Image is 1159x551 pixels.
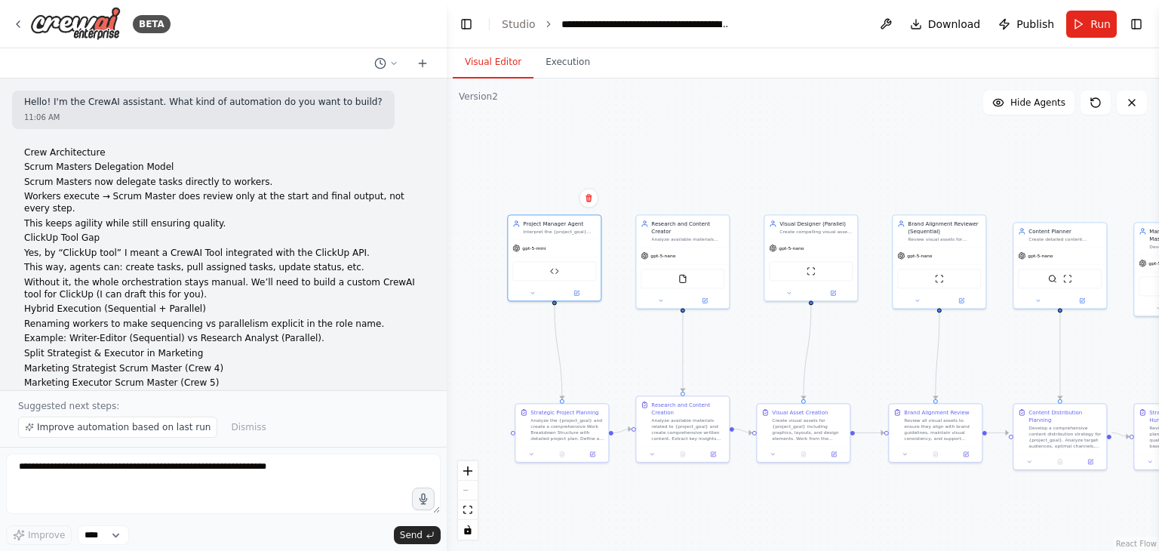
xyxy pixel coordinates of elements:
span: Publish [1016,17,1054,32]
g: Edge from 84a7cfd2-40bd-4e86-b93d-af88c3a5f482 to 94ce05ac-4970-4512-8d4a-f2c0fa392042 [1111,429,1130,440]
p: Scrum Masters Delegation Model [24,162,423,174]
p: Yes, by “ClickUp tool” I meant a CrewAI Tool integrated with the ClickUp API. [24,248,423,260]
button: Open in side panel [821,450,847,459]
div: Version 2 [459,91,498,103]
button: Visual Editor [453,47,533,78]
button: Delete node [579,188,598,208]
img: ClickUp Task Manager [550,266,559,275]
span: gpt-5-nano [650,253,675,259]
div: Interpret the {project_goal} and create a comprehensive Work Breakdown Structure with detailed pr... [523,229,596,235]
button: Click to speak your automation idea [412,488,435,510]
nav: breadcrumb [502,17,731,32]
div: Research and Content Creator [651,220,724,235]
div: 11:06 AM [24,112,383,123]
button: Dismiss [223,417,273,438]
g: Edge from 7262a4f1-5fed-4434-a43a-ced6ae910edc to 041c6640-bdff-4ea7-ab14-3c1eceac90ed [734,425,752,436]
div: Review all visual assets to ensure they align with brand guidelines, maintain visual consistency,... [904,417,977,442]
button: Open in side panel [953,450,979,459]
button: Execution [533,47,602,78]
p: This way, agents can: create tasks, pull assigned tasks, update status, etc. [24,262,423,274]
button: No output available [667,450,699,459]
img: ScrapeWebsiteTool [807,266,816,275]
button: Open in side panel [579,450,605,459]
div: Content Planner [1028,227,1102,235]
button: Download [904,11,987,38]
button: No output available [1044,457,1076,466]
button: Publish [992,11,1060,38]
button: Start a new chat [410,54,435,72]
p: Hybrid Execution (Sequential + Parallel) [24,303,423,316]
button: fit view [458,500,478,520]
p: Renaming workers to make sequencing vs parallelism explicit in the role name. [24,319,423,331]
g: Edge from 041c6640-bdff-4ea7-ab14-3c1eceac90ed to 44e31679-080f-48cf-91d7-de90f76c26a8 [855,429,884,436]
button: Open in side panel [940,296,983,305]
p: Marketing Executor Scrum Master (Crew 5) [24,377,423,389]
div: Review visual assets for {project_goal} to ensure they align with brand guidelines, messaging con... [908,236,981,242]
button: Show right sidebar [1126,14,1147,35]
div: Research and Content Creation [651,401,724,416]
div: Create compelling visual assets for {project_goal} including graphics, layouts, images, and desig... [779,229,853,235]
p: Suggested next steps: [18,400,429,412]
div: Visual Asset CreationCreate visual assets for {project_goal} including graphics, layouts, and des... [756,403,850,463]
img: ScrapeWebsiteTool [1063,274,1072,283]
g: Edge from 38079f9c-40df-4a07-ba77-30799884c14a to 44e31679-080f-48cf-91d7-de90f76c26a8 [932,312,943,399]
button: Improve automation based on last run [18,417,217,438]
g: Edge from de23088c-4302-41a2-bafd-c1ae540f9464 to 84a7cfd2-40bd-4e86-b93d-af88c3a5f482 [1056,312,1064,399]
button: No output available [920,450,951,459]
g: Edge from 1388b7b2-aec0-49b6-bfb5-2c3ea8497c1e to 8a3f3f1a-98a5-4710-8812-b7896e686c1c [551,305,566,399]
g: Edge from 2c2e2c53-4560-4edb-b102-d8fbd7adc5fc to 7262a4f1-5fed-4434-a43a-ced6ae910edc [679,305,687,392]
a: Studio [502,18,536,30]
div: Content Distribution PlanningDevelop a comprehensive content distribution strategy for {project_g... [1013,403,1107,470]
div: Brand Alignment Reviewer (Sequential) [908,220,981,235]
button: No output available [788,450,819,459]
div: Analyze available materials about {project_goal} and create comprehensive written content includi... [651,236,724,242]
button: Hide Agents [983,91,1074,115]
button: Hide left sidebar [456,14,477,35]
p: Workers execute → Scrum Master does review only at the start and final output, not every step. [24,191,423,214]
p: This keeps agility while still ensuring quality. [24,218,423,230]
div: Brand Alignment Reviewer (Sequential)Review visual assets for {project_goal} to ensure they align... [892,214,986,309]
div: Visual Asset Creation [772,408,828,416]
button: Improve [6,525,72,545]
button: Open in side panel [1061,296,1104,305]
p: Split Strategist & Executor in Marketing [24,348,423,360]
div: Analyze available materials related to {project_goal} and create comprehensive written content. E... [651,417,724,442]
p: Example: Writer-Editor (Sequential) vs Research Analyst (Parallel). [24,333,423,345]
span: gpt-5-mini [522,245,546,251]
span: Hide Agents [1010,97,1065,109]
button: zoom in [458,461,478,481]
p: Crew Architecture [24,147,423,159]
div: BETA [133,15,171,33]
div: React Flow controls [458,461,478,540]
img: ScrapeWebsiteTool [935,274,944,283]
span: gpt-5-nano [1028,253,1053,259]
div: Visual Designer (Parallel) [779,220,853,227]
p: Without it, the whole orchestration stays manual. We’ll need to build a custom CrewAI tool for Cl... [24,277,423,300]
div: Visual Designer (Parallel)Create compelling visual assets for {project_goal} including graphics, ... [764,214,858,301]
g: Edge from cce8d2ca-cb32-4fd0-8ead-c071d1960d1f to 041c6640-bdff-4ea7-ab14-3c1eceac90ed [800,305,815,399]
p: ClickUp Tool Gap [24,232,423,245]
div: Research and Content CreationAnalyze available materials related to {project_goal} and create com... [635,396,730,463]
button: Open in side panel [555,288,598,297]
div: Research and Content CreatorAnalyze available materials about {project_goal} and create comprehen... [635,214,730,309]
button: Open in side panel [700,450,726,459]
button: Switch to previous chat [368,54,404,72]
p: Scrum Masters now delegate tasks directly to workers. [24,177,423,189]
div: Brand Alignment ReviewReview all visual assets to ensure they align with brand guidelines, mainta... [888,403,982,463]
button: toggle interactivity [458,520,478,540]
div: Project Manager Agent [523,220,596,227]
button: Run [1066,11,1117,38]
button: No output available [546,450,578,459]
div: Content PlannerCreate detailed content distribution plans for {project_goal} including channel st... [1013,222,1107,309]
div: Brand Alignment Review [904,408,969,416]
span: gpt-5-nano [907,253,932,259]
div: Project Manager AgentInterpret the {project_goal} and create a comprehensive Work Breakdown Struc... [507,214,601,301]
button: Open in side panel [684,296,727,305]
span: Improve [28,529,65,541]
span: Send [400,529,423,541]
a: React Flow attribution [1116,540,1157,548]
span: Dismiss [231,421,266,433]
div: Analyze the {project_goal} and create a comprehensive Work Breakdown Structure with detailed proj... [530,417,604,442]
button: Send [394,526,441,544]
div: Strategic Project Planning [530,408,598,416]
